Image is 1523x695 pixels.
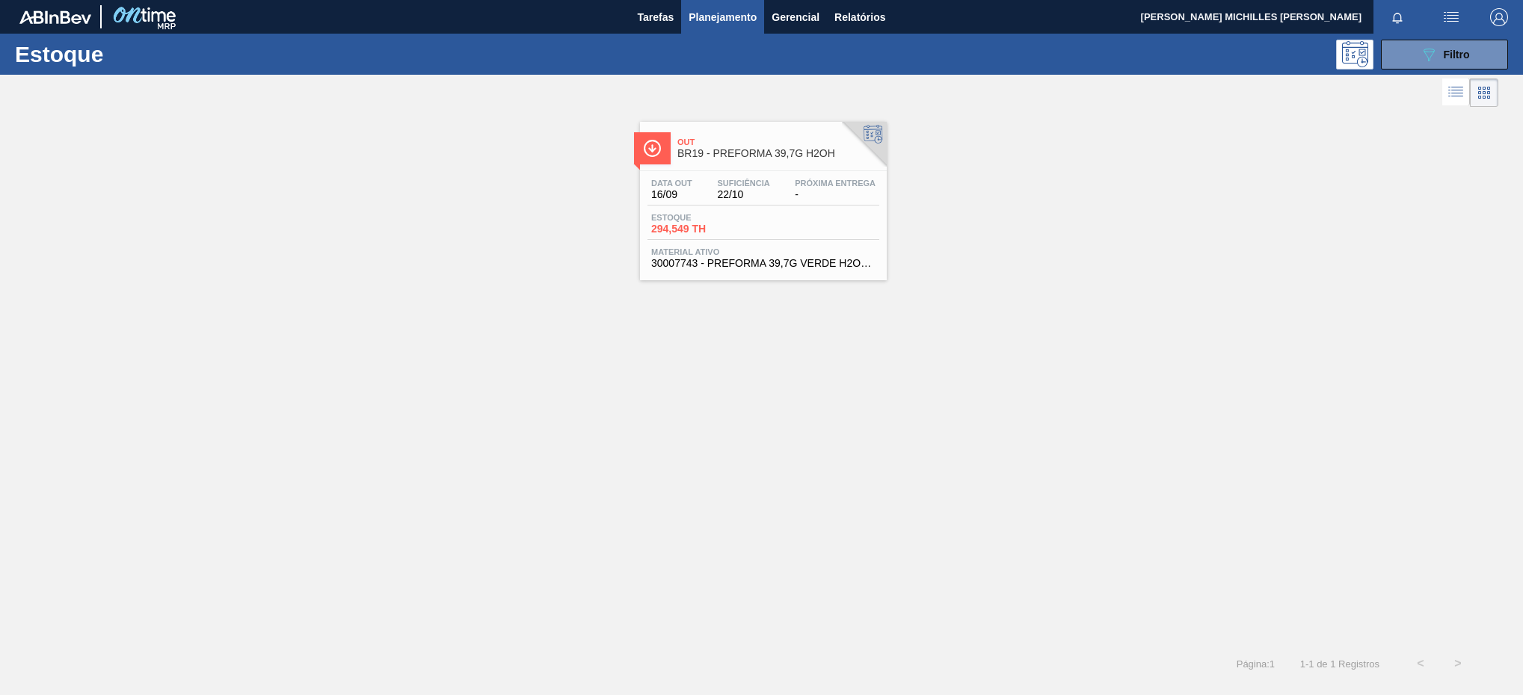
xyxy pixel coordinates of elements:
img: Ícone [643,139,662,158]
div: Pogramando: nenhum usuário selecionado [1336,40,1373,69]
span: Data out [651,179,692,188]
span: Filtro [1444,49,1470,61]
span: Estoque [651,213,756,222]
span: 294,549 TH [651,223,756,235]
span: - [795,189,876,200]
span: Out [677,138,879,146]
span: Tarefas [637,8,674,26]
span: 22/10 [717,189,769,200]
button: Notificações [1373,7,1421,28]
span: Gerencial [772,8,819,26]
span: Página : 1 [1237,658,1275,670]
img: Logout [1490,8,1508,26]
img: TNhmsLtSVTkK8tSr43FrP2fwEKptu5GPRR3wAAAABJRU5ErkJggg== [19,10,91,24]
img: userActions [1442,8,1460,26]
span: 30007743 - PREFORMA 39,7G VERDE H2OH RECICLADA [651,258,876,269]
h1: Estoque [15,46,241,63]
button: < [1402,645,1439,682]
div: Visão em Lista [1442,78,1470,107]
span: Relatórios [834,8,885,26]
span: Planejamento [689,8,757,26]
span: Material ativo [651,247,876,256]
button: Filtro [1381,40,1508,69]
span: Próxima Entrega [795,179,876,188]
span: BR19 - PREFORMA 39,7G H2OH [677,148,879,159]
a: ÍconeOutBR19 - PREFORMA 39,7G H2OHData out16/09Suficiência22/10Próxima Entrega-Estoque294,549 THM... [629,111,894,280]
div: Visão em Cards [1470,78,1498,107]
span: Suficiência [717,179,769,188]
button: > [1439,645,1477,682]
span: 16/09 [651,189,692,200]
span: 1 - 1 de 1 Registros [1297,658,1379,670]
